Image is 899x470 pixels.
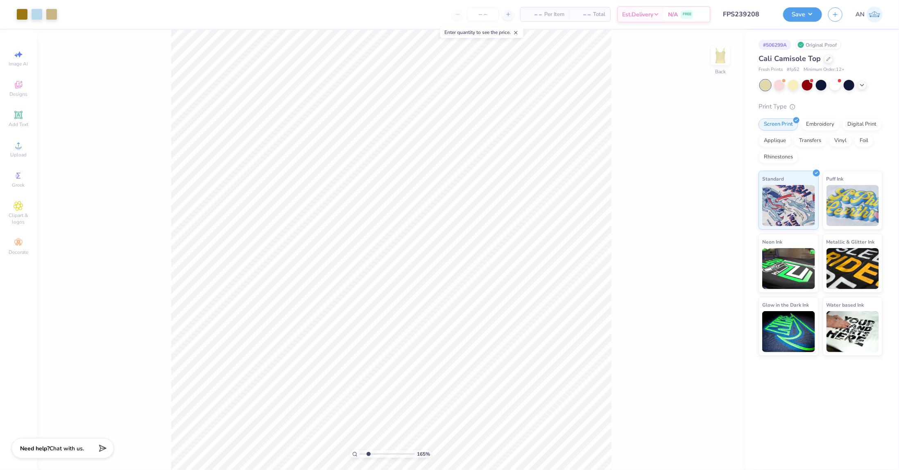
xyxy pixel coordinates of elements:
div: # 506299A [759,40,791,50]
div: Digital Print [842,118,882,131]
button: Save [783,7,822,22]
img: Arlo Noche [867,7,883,23]
input: – – [467,7,499,22]
span: Total [593,10,605,19]
input: Untitled Design [717,6,777,23]
strong: Need help? [20,445,50,452]
div: Embroidery [801,118,840,131]
img: Back [712,47,729,64]
span: Glow in the Dark Ink [762,301,809,309]
span: AN [856,10,865,19]
span: Est. Delivery [622,10,653,19]
span: – – [525,10,542,19]
span: Neon Ink [762,237,782,246]
img: Glow in the Dark Ink [762,311,815,352]
div: Screen Print [759,118,798,131]
span: 165 % [417,450,430,458]
div: Original Proof [795,40,841,50]
span: Upload [10,151,27,158]
span: Cali Camisole Top [759,54,821,63]
span: Image AI [9,61,28,67]
span: Designs [9,91,27,97]
div: Vinyl [829,135,852,147]
span: Fresh Prints [759,66,783,73]
span: Water based Ink [827,301,864,309]
span: – – [574,10,591,19]
div: Foil [854,135,874,147]
div: Rhinestones [759,151,798,163]
a: AN [856,7,883,23]
span: Clipart & logos [4,212,33,225]
img: Water based Ink [827,311,879,352]
div: Print Type [759,102,883,111]
div: Back [715,68,726,75]
span: N/A [668,10,678,19]
span: Decorate [9,249,28,255]
span: Greek [12,182,25,188]
img: Neon Ink [762,248,815,289]
span: FREE [683,11,691,17]
span: Per Item [544,10,564,19]
span: Metallic & Glitter Ink [827,237,875,246]
img: Puff Ink [827,185,879,226]
div: Enter quantity to see the price. [440,27,523,38]
span: Add Text [9,121,28,128]
div: Applique [759,135,791,147]
img: Standard [762,185,815,226]
img: Metallic & Glitter Ink [827,248,879,289]
div: Transfers [794,135,827,147]
span: Minimum Order: 12 + [804,66,845,73]
span: Chat with us. [50,445,84,452]
span: # fp52 [787,66,799,73]
span: Standard [762,174,784,183]
span: Puff Ink [827,174,844,183]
